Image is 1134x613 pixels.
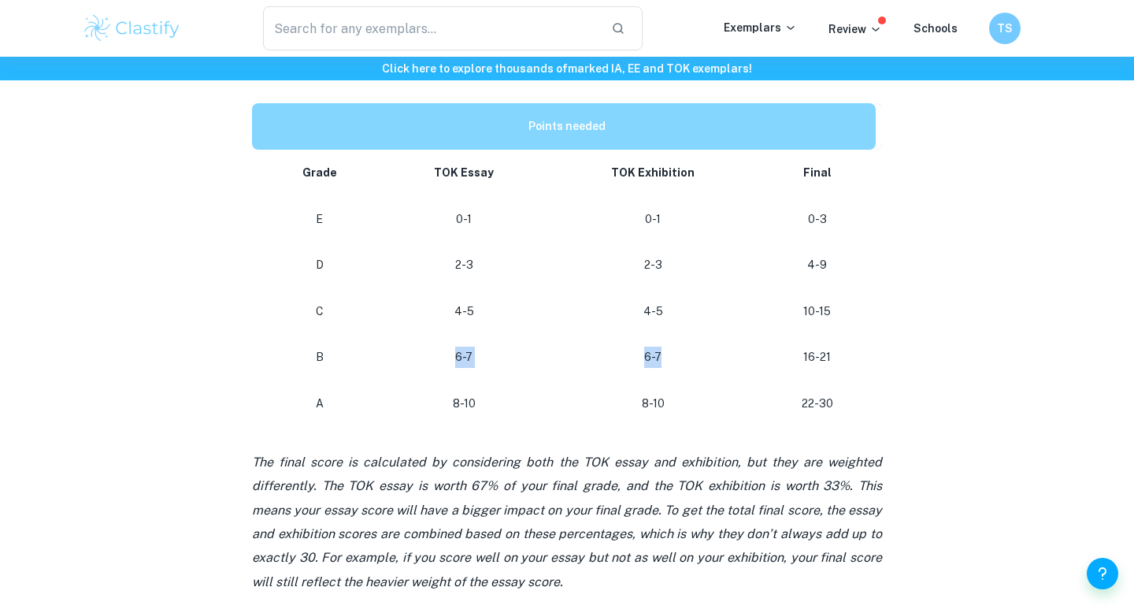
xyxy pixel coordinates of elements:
p: 2-3 [394,254,535,276]
button: Help and Feedback [1087,558,1118,589]
p: 0-3 [772,209,863,230]
p: 4-5 [394,301,535,322]
p: 6-7 [560,347,747,368]
p: 0-1 [560,209,747,230]
p: 6-7 [394,347,535,368]
p: 16-21 [772,347,863,368]
p: Points needed [271,116,863,137]
p: 10-15 [772,301,863,322]
h6: TS [996,20,1014,37]
p: 8-10 [394,393,535,414]
p: D [271,254,369,276]
p: 2-3 [560,254,747,276]
input: Search for any exemplars... [263,6,598,50]
p: A [271,393,369,414]
h6: Click here to explore thousands of marked IA, EE and TOK exemplars ! [3,60,1131,77]
strong: TOK Essay [434,166,494,179]
p: 8-10 [560,393,747,414]
img: Clastify logo [82,13,182,44]
p: 22-30 [772,393,863,414]
strong: TOK Exhibition [611,166,695,179]
strong: Grade [302,166,337,179]
p: 4-9 [772,254,863,276]
p: C [271,301,369,322]
button: TS [989,13,1021,44]
p: E [271,209,369,230]
p: B [271,347,369,368]
p: 4-5 [560,301,747,322]
p: Review [828,20,882,38]
strong: Final [803,166,832,179]
p: 0-1 [394,209,535,230]
p: Exemplars [724,19,797,36]
a: Schools [913,22,958,35]
i: The final score is calculated by considering both the TOK essay and exhibition, but they are weig... [252,455,882,589]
